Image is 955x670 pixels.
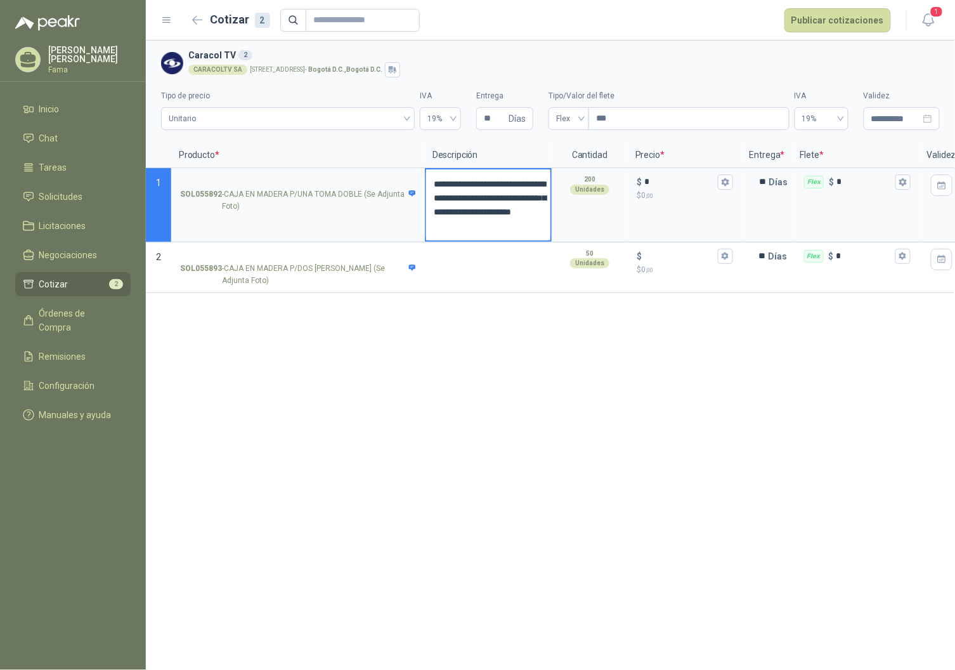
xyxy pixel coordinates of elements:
[644,251,715,261] input: $$0,00
[476,90,533,102] label: Entrega
[48,46,131,63] p: [PERSON_NAME] [PERSON_NAME]
[895,174,911,190] button: Flex $
[39,219,86,233] span: Licitaciones
[180,263,222,287] strong: SOL055893
[169,109,407,128] span: Unitario
[180,263,416,287] p: - CAJA EN MADERA P/DOS [PERSON_NAME] (Se Adjunta Foto)
[795,90,848,102] label: IVA
[586,249,594,259] p: 50
[895,249,911,264] button: Flex $
[180,188,416,213] p: - CAJA EN MADERA P/UNA TOMA DOBLE (Se Adjunta Foto)
[15,403,131,427] a: Manuales y ayuda
[570,258,609,268] div: Unidades
[836,251,893,261] input: Flex $
[829,175,834,189] p: $
[161,52,183,74] img: Company Logo
[15,214,131,238] a: Licitaciones
[39,190,83,204] span: Solicitudes
[769,244,793,269] p: Días
[641,265,653,274] span: 0
[39,379,95,393] span: Configuración
[427,109,453,128] span: 19%
[15,345,131,369] a: Remisiones
[188,65,247,75] div: CARACOLTV SA
[109,279,123,289] span: 2
[637,190,733,202] p: $
[15,155,131,180] a: Tareas
[15,126,131,150] a: Chat
[917,9,940,32] button: 1
[804,250,824,263] div: Flex
[628,143,742,168] p: Precio
[180,188,222,213] strong: SOL055892
[39,248,98,262] span: Negociaciones
[156,252,161,262] span: 2
[39,277,68,291] span: Cotizar
[180,178,416,187] input: SOL055892-CAJA EN MADERA P/UNA TOMA DOBLE (Se Adjunta Foto)
[718,249,733,264] button: $$0,00
[829,249,834,263] p: $
[864,90,940,102] label: Validez
[171,143,425,168] p: Producto
[646,266,653,273] span: ,00
[769,169,793,195] p: Días
[211,11,270,29] h2: Cotizar
[549,90,789,102] label: Tipo/Valor del flete
[836,177,893,187] input: Flex $
[420,90,461,102] label: IVA
[48,66,131,74] p: Fama
[509,108,526,129] span: Días
[39,102,60,116] span: Inicio
[584,174,595,185] p: 200
[15,97,131,121] a: Inicio
[802,109,841,128] span: 19%
[646,192,653,199] span: ,00
[39,408,112,422] span: Manuales y ayuda
[255,13,270,28] div: 2
[156,178,161,188] span: 1
[15,243,131,267] a: Negociaciones
[644,177,715,187] input: $$0,00
[250,67,382,73] p: [STREET_ADDRESS] -
[930,6,944,18] span: 1
[742,143,793,168] p: Entrega
[793,143,919,168] p: Flete
[570,185,609,195] div: Unidades
[804,176,824,188] div: Flex
[637,249,642,263] p: $
[15,15,80,30] img: Logo peakr
[15,272,131,296] a: Cotizar2
[238,50,252,60] div: 2
[39,306,119,334] span: Órdenes de Compra
[718,174,733,190] button: $$0,00
[39,350,86,364] span: Remisiones
[180,252,416,261] input: SOL055893-CAJA EN MADERA P/DOS [PERSON_NAME] (Se Adjunta Foto)
[637,264,733,276] p: $
[425,143,552,168] p: Descripción
[641,191,653,200] span: 0
[637,175,642,189] p: $
[552,143,628,168] p: Cantidad
[161,90,415,102] label: Tipo de precio
[15,301,131,339] a: Órdenes de Compra
[784,8,891,32] button: Publicar cotizaciones
[39,131,58,145] span: Chat
[556,109,581,128] span: Flex
[15,185,131,209] a: Solicitudes
[39,161,67,174] span: Tareas
[188,48,935,62] h3: Caracol TV
[15,374,131,398] a: Configuración
[308,66,382,73] strong: Bogotá D.C. , Bogotá D.C.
